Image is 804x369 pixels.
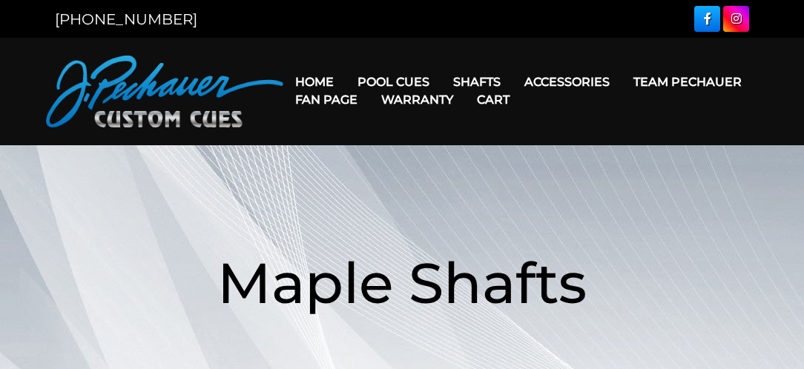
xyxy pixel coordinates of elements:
a: Cart [465,81,521,119]
a: [PHONE_NUMBER] [55,10,197,28]
a: Pool Cues [346,63,441,101]
a: Accessories [513,63,622,101]
img: Pechauer Custom Cues [46,56,283,127]
a: Shafts [441,63,513,101]
a: Fan Page [283,81,369,119]
a: Team Pechauer [622,63,754,101]
a: Warranty [369,81,465,119]
span: Maple Shafts [217,248,587,317]
a: Home [283,63,346,101]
